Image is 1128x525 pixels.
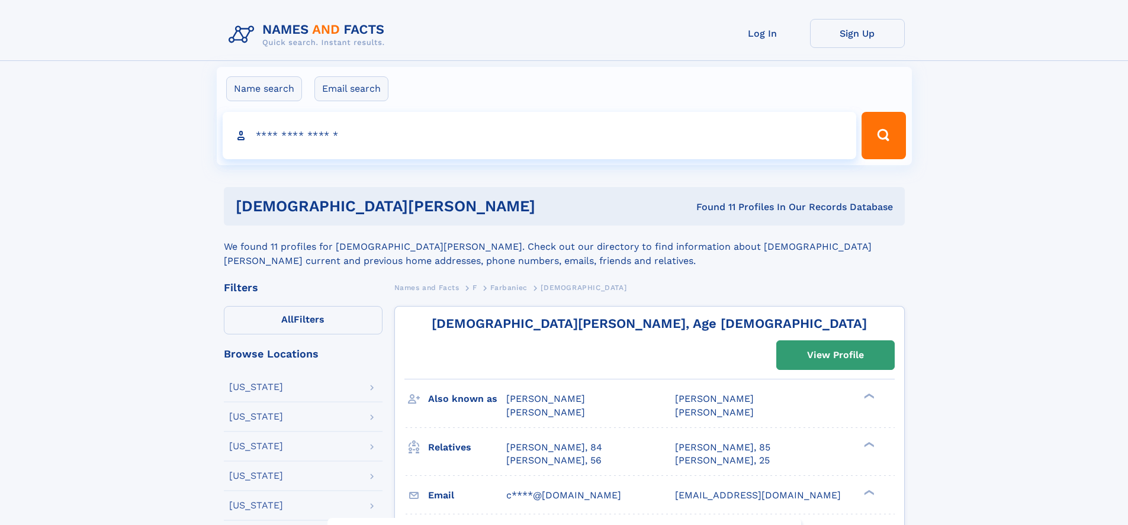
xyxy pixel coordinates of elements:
span: [PERSON_NAME] [506,407,585,418]
span: [EMAIL_ADDRESS][DOMAIN_NAME] [675,489,841,501]
div: Browse Locations [224,349,383,359]
img: Logo Names and Facts [224,19,394,51]
a: Farbaniec [490,280,527,295]
div: [US_STATE] [229,471,283,481]
span: Farbaniec [490,284,527,292]
div: [US_STATE] [229,412,283,421]
div: [US_STATE] [229,501,283,510]
div: Found 11 Profiles In Our Records Database [616,201,893,214]
label: Email search [314,76,388,101]
h3: Also known as [428,389,506,409]
h1: [DEMOGRAPHIC_DATA][PERSON_NAME] [236,199,616,214]
a: [PERSON_NAME], 85 [675,441,770,454]
div: We found 11 profiles for [DEMOGRAPHIC_DATA][PERSON_NAME]. Check out our directory to find informa... [224,226,905,268]
label: Filters [224,306,383,334]
div: Filters [224,282,383,293]
div: [US_STATE] [229,442,283,451]
h3: Email [428,485,506,505]
div: View Profile [807,342,864,369]
a: [PERSON_NAME], 84 [506,441,602,454]
a: [PERSON_NAME], 56 [506,454,602,467]
input: search input [223,112,857,159]
h3: Relatives [428,437,506,458]
a: Log In [715,19,810,48]
span: All [281,314,294,325]
button: Search Button [862,112,905,159]
div: ❯ [861,440,875,448]
a: [PERSON_NAME], 25 [675,454,770,467]
label: Name search [226,76,302,101]
div: [US_STATE] [229,382,283,392]
a: F [473,280,477,295]
span: [PERSON_NAME] [506,393,585,404]
div: ❯ [861,392,875,400]
div: ❯ [861,488,875,496]
span: F [473,284,477,292]
a: View Profile [777,341,894,369]
span: [PERSON_NAME] [675,407,754,418]
a: Sign Up [810,19,905,48]
span: [DEMOGRAPHIC_DATA] [541,284,626,292]
span: [PERSON_NAME] [675,393,754,404]
a: [DEMOGRAPHIC_DATA][PERSON_NAME], Age [DEMOGRAPHIC_DATA] [432,316,867,331]
a: Names and Facts [394,280,459,295]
